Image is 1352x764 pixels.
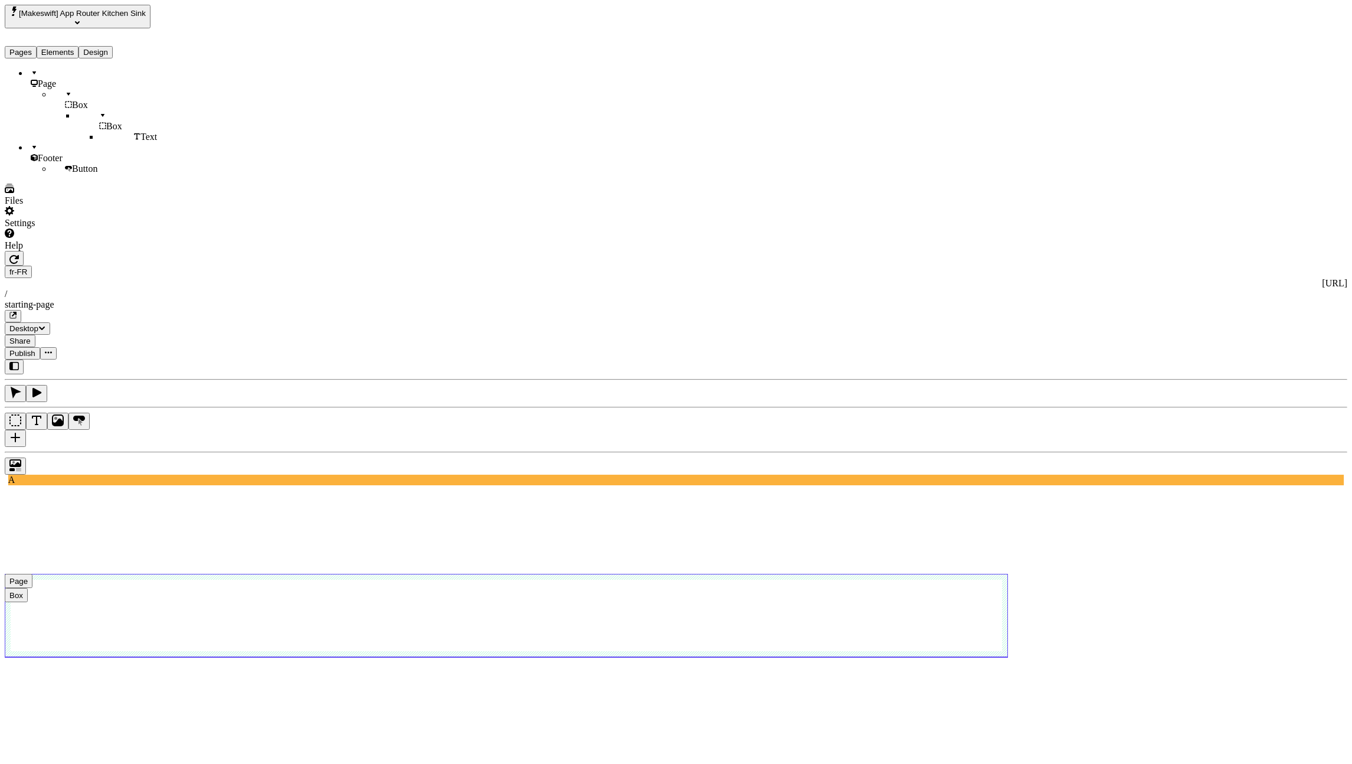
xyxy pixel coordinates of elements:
[5,347,40,360] button: Publish
[5,574,32,588] button: Page
[5,266,32,278] button: Open locale picker
[5,9,172,20] p: Cookie Test Route
[47,413,68,430] button: Image
[9,577,28,586] div: Page
[5,240,168,251] div: Help
[38,79,56,89] span: Page
[5,218,168,228] div: Settings
[9,324,38,333] span: Desktop
[5,588,28,602] button: Box
[5,413,26,430] button: Box
[38,153,63,163] span: Footer
[26,413,47,430] button: Text
[72,100,88,110] span: Box
[5,322,50,335] button: Desktop
[68,413,90,430] button: Button
[5,335,35,347] button: Share
[9,349,35,358] span: Publish
[5,5,150,28] button: Select site
[9,337,31,345] span: Share
[78,46,113,58] button: Design
[37,46,79,58] button: Elements
[19,9,146,18] span: [Makeswift] App Router Kitchen Sink
[5,278,1347,289] div: [URL]
[9,267,27,276] span: fr-FR
[8,475,1344,485] div: A
[72,164,98,174] span: Button
[5,46,37,58] button: Pages
[9,591,23,600] div: Box
[5,289,1347,299] div: /
[106,121,122,131] span: Box
[5,195,168,206] div: Files
[5,299,1347,310] div: starting-page
[140,132,157,142] span: Text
